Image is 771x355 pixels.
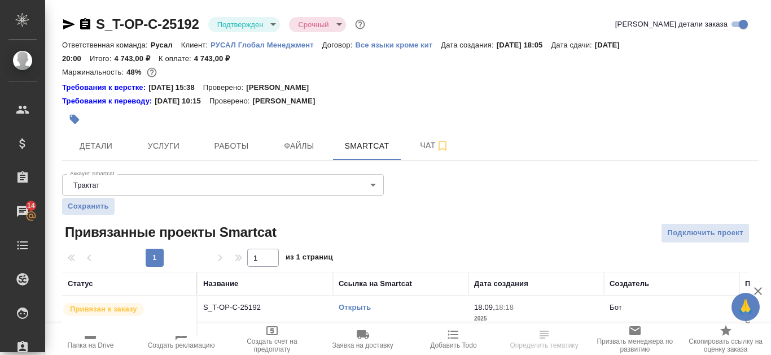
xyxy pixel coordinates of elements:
[610,303,622,311] p: Бот
[408,138,462,153] span: Чат
[68,201,109,212] span: Сохранить
[62,223,277,241] span: Привязанные проекты Smartcat
[497,41,551,49] p: [DATE] 18:05
[661,223,750,243] button: Подключить проект
[353,17,367,32] button: Доп статусы указывают на важность/срочность заказа
[194,54,239,63] p: 4 743,00 ₽
[45,323,136,355] button: Папка на Drive
[70,304,137,315] p: Привязан к заказу
[322,41,356,49] p: Договор:
[687,337,764,353] span: Скопировать ссылку на оценку заказа
[355,40,441,49] a: Все языки кроме кит
[155,96,209,107] p: [DATE] 10:15
[214,20,267,29] button: Подтвержден
[355,41,441,49] p: Все языки кроме кит
[208,17,281,32] div: Подтвержден
[474,278,528,289] div: Дата создания
[272,139,326,153] span: Файлы
[96,16,199,32] a: S_T-OP-C-25192
[144,65,159,80] button: 696.80 RUB; 675.00 UAH;
[62,82,148,93] a: Требования к верстке:
[441,41,496,49] p: Дата создания:
[317,323,408,355] button: Заявка на доставку
[597,337,674,353] span: Призвать менеджера по развитию
[332,341,393,349] span: Заявка на доставку
[339,303,371,311] a: Открыть
[62,107,87,132] button: Добавить тэг
[495,303,514,311] p: 18:18
[667,227,743,240] span: Подключить проект
[20,200,42,211] span: 14
[736,295,755,319] span: 🙏
[70,180,103,190] button: Трактат
[90,54,114,63] p: Итого:
[204,139,259,153] span: Работы
[203,302,327,313] p: S_T-OP-C-25192
[136,323,227,355] button: Создать рекламацию
[339,278,412,289] div: Ссылка на Smartcat
[234,337,311,353] span: Создать счет на предоплату
[211,40,322,49] a: РУСАЛ Глобал Менеджмент
[148,341,215,349] span: Создать рекламацию
[430,341,476,349] span: Добавить Todo
[731,293,760,321] button: 🙏
[474,303,495,311] p: 18.09,
[499,323,590,355] button: Определить тематику
[126,68,144,76] p: 48%
[246,82,317,93] p: [PERSON_NAME]
[203,278,238,289] div: Название
[227,323,318,355] button: Создать счет на предоплату
[209,96,253,107] p: Проверено:
[151,41,181,49] p: Русал
[68,278,93,289] div: Статус
[340,139,394,153] span: Smartcat
[181,41,211,49] p: Клиент:
[610,278,649,289] div: Создатель
[159,54,194,63] p: К оплате:
[114,54,159,63] p: 4 743,00 ₽
[295,20,332,29] button: Срочный
[78,18,92,31] button: Скопировать ссылку
[62,198,115,215] button: Сохранить
[680,323,771,355] button: Скопировать ссылку на оценку заказа
[408,323,499,355] button: Добавить Todo
[62,174,384,196] div: Трактат
[551,41,594,49] p: Дата сдачи:
[3,197,42,226] a: 14
[62,96,155,107] a: Требования к переводу:
[510,341,578,349] span: Определить тематику
[62,41,151,49] p: Ответственная команда:
[137,139,191,153] span: Услуги
[615,19,728,30] span: [PERSON_NAME] детали заказа
[62,82,148,93] div: Нажми, чтобы открыть папку с инструкцией
[289,17,345,32] div: Подтвержден
[69,139,123,153] span: Детали
[590,323,681,355] button: Призвать менеджера по развитию
[62,96,155,107] div: Нажми, чтобы открыть папку с инструкцией
[436,139,449,153] svg: Подписаться
[474,313,598,324] p: 2025
[203,82,247,93] p: Проверено:
[62,68,126,76] p: Маржинальность:
[252,96,323,107] p: [PERSON_NAME]
[148,82,203,93] p: [DATE] 15:38
[67,341,113,349] span: Папка на Drive
[62,18,76,31] button: Скопировать ссылку для ЯМессенджера
[211,41,322,49] p: РУСАЛ Глобал Менеджмент
[286,250,333,267] span: из 1 страниц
